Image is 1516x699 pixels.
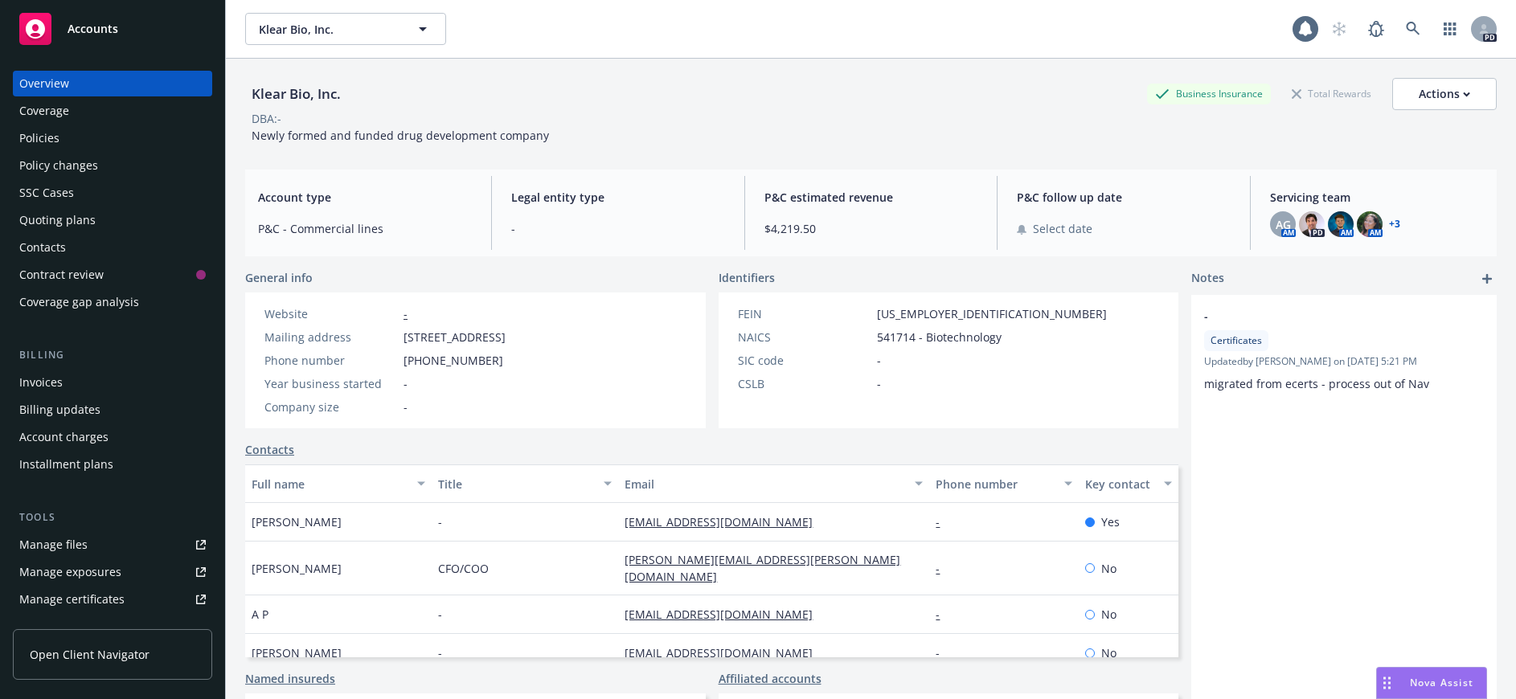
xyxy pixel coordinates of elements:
[13,180,212,206] a: SSC Cases
[19,98,69,124] div: Coverage
[1204,376,1429,391] span: migrated from ecerts - process out of Nav
[1397,13,1429,45] a: Search
[1204,354,1484,369] span: Updated by [PERSON_NAME] on [DATE] 5:21 PM
[1328,211,1354,237] img: photo
[19,370,63,395] div: Invoices
[19,153,98,178] div: Policy changes
[13,370,212,395] a: Invoices
[877,305,1107,322] span: [US_EMPLOYER_IDENTIFICATION_NUMBER]
[13,347,212,363] div: Billing
[625,514,826,529] a: [EMAIL_ADDRESS][DOMAIN_NAME]
[13,614,212,640] a: Manage BORs
[1204,308,1442,325] span: -
[719,269,775,286] span: Identifiers
[1377,668,1397,698] div: Drag to move
[19,532,88,558] div: Manage files
[252,476,408,493] div: Full name
[258,189,472,206] span: Account type
[432,464,618,503] button: Title
[252,560,342,577] span: [PERSON_NAME]
[1101,513,1120,530] span: Yes
[264,399,397,415] div: Company size
[625,476,905,493] div: Email
[245,269,313,286] span: General info
[245,670,335,687] a: Named insureds
[19,452,113,477] div: Installment plans
[1357,211,1383,237] img: photo
[245,464,432,503] button: Full name
[936,607,953,622] a: -
[252,110,281,127] div: DBA: -
[936,645,953,660] a: -
[13,559,212,585] a: Manage exposures
[936,476,1055,493] div: Phone number
[738,352,871,369] div: SIC code
[19,614,95,640] div: Manage BORs
[19,235,66,260] div: Contacts
[1101,644,1117,661] span: No
[1101,606,1117,623] span: No
[1085,476,1154,493] div: Key contact
[625,607,826,622] a: [EMAIL_ADDRESS][DOMAIN_NAME]
[252,606,268,623] span: A P
[19,207,96,233] div: Quoting plans
[19,180,74,206] div: SSC Cases
[13,509,212,525] div: Tools
[1419,79,1470,109] div: Actions
[264,375,397,392] div: Year business started
[1276,216,1291,233] span: AG
[19,397,100,423] div: Billing updates
[438,513,442,530] span: -
[719,670,822,687] a: Affiliated accounts
[1270,189,1484,206] span: Servicing team
[1033,220,1092,237] span: Select date
[1017,189,1231,206] span: P&C follow up date
[13,6,212,51] a: Accounts
[1191,295,1497,405] div: -CertificatesUpdatedby [PERSON_NAME] on [DATE] 5:21 PMmigrated from ecerts - process out of Nav
[404,375,408,392] span: -
[259,21,398,38] span: Klear Bio, Inc.
[625,645,826,660] a: [EMAIL_ADDRESS][DOMAIN_NAME]
[738,329,871,345] div: NAICS
[13,397,212,423] a: Billing updates
[13,125,212,151] a: Policies
[264,329,397,345] div: Mailing address
[19,587,125,612] div: Manage certificates
[1477,269,1497,288] a: add
[13,289,212,315] a: Coverage gap analysis
[1191,269,1224,288] span: Notes
[1389,219,1400,229] a: +3
[764,220,978,237] span: $4,219.50
[1323,13,1355,45] a: Start snowing
[19,424,109,450] div: Account charges
[438,560,489,577] span: CFO/COO
[877,329,1002,345] span: 541714 - Biotechnology
[618,464,929,503] button: Email
[1101,560,1117,577] span: No
[1376,667,1487,699] button: Nova Assist
[13,207,212,233] a: Quoting plans
[264,352,397,369] div: Phone number
[19,559,121,585] div: Manage exposures
[13,235,212,260] a: Contacts
[1434,13,1466,45] a: Switch app
[404,352,503,369] span: [PHONE_NUMBER]
[252,513,342,530] span: [PERSON_NAME]
[19,71,69,96] div: Overview
[13,153,212,178] a: Policy changes
[404,329,506,345] span: [STREET_ADDRESS]
[13,452,212,477] a: Installment plans
[877,375,881,392] span: -
[438,644,442,661] span: -
[13,424,212,450] a: Account charges
[252,128,549,143] span: Newly formed and funded drug development company
[1211,333,1262,348] span: Certificates
[404,306,408,321] a: -
[1299,211,1325,237] img: photo
[245,13,446,45] button: Klear Bio, Inc.
[19,262,104,288] div: Contract review
[438,476,594,493] div: Title
[1079,464,1178,503] button: Key contact
[936,561,953,576] a: -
